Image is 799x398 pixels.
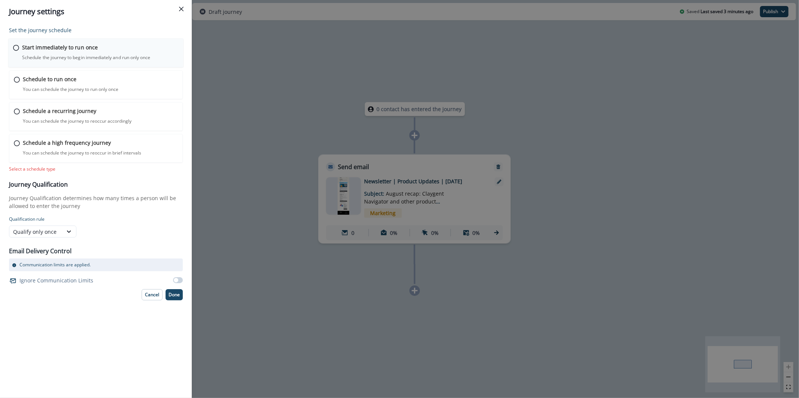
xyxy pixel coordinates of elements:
p: Start immediately to run once [22,43,98,51]
p: Schedule to run once [23,75,76,83]
p: Cancel [145,292,159,297]
p: You can schedule the journey to reoccur accordingly [23,118,131,125]
p: Schedule the journey to begin immediately and run only once [22,54,150,61]
p: Done [169,292,180,297]
p: Communication limits are applied. [19,261,91,268]
button: Done [166,289,183,300]
button: Close [175,3,187,15]
p: Qualification rule [9,216,183,223]
p: Schedule a high frequency journey [23,139,111,147]
p: Set the journey schedule [9,26,183,34]
p: You can schedule the journey to run only once [23,86,118,93]
p: Schedule a recurring journey [23,107,96,115]
div: Journey settings [9,6,183,17]
div: Select a schedule type [9,166,183,172]
p: Email Delivery Control [9,247,72,255]
h3: Journey Qualification [9,181,183,188]
p: Journey Qualification determines how many times a person will be allowed to enter the journey [9,194,183,210]
button: Cancel [142,289,163,300]
p: Ignore Communication Limits [19,276,93,284]
p: You can schedule the journey to reoccur in brief intervals [23,150,141,156]
div: Qualify only once [13,228,59,236]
